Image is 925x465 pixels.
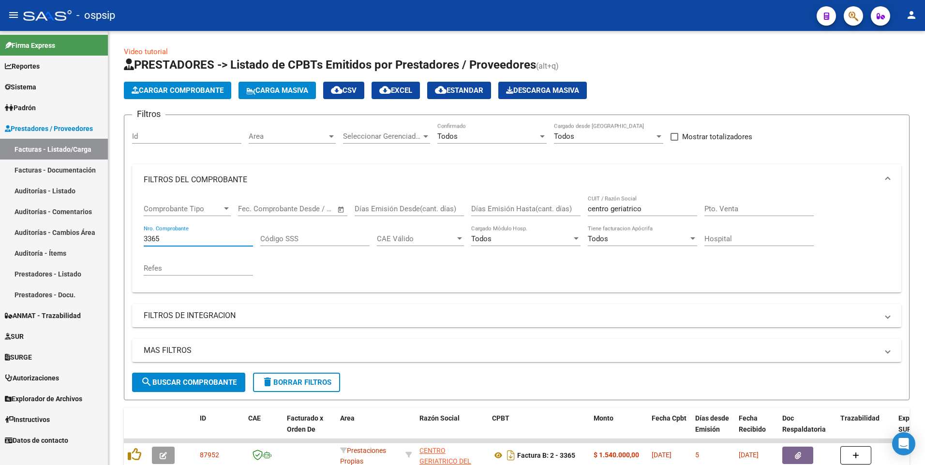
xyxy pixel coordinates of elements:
[492,414,509,422] span: CPBT
[419,414,460,422] span: Razón Social
[132,339,901,362] mat-expansion-panel-header: MAS FILTROS
[836,408,895,450] datatable-header-cell: Trazabilidad
[739,414,766,433] span: Fecha Recibido
[5,40,55,51] span: Firma Express
[536,61,559,71] span: (alt+q)
[5,373,59,383] span: Autorizaciones
[336,204,347,215] button: Open calendar
[588,234,608,243] span: Todos
[331,84,343,96] mat-icon: cloud_download
[372,82,420,99] button: EXCEL
[682,131,752,143] span: Mostrar totalizadores
[695,414,729,433] span: Días desde Emisión
[144,345,878,356] mat-panel-title: MAS FILTROS
[132,304,901,327] mat-expansion-panel-header: FILTROS DE INTEGRACION
[5,102,36,113] span: Padrón
[648,408,691,450] datatable-header-cell: Fecha Cpbt
[144,174,878,185] mat-panel-title: FILTROS DEL COMPROBANTE
[498,82,587,99] app-download-masive: Descarga masiva de comprobantes (adjuntos)
[262,378,331,387] span: Borrar Filtros
[244,408,283,450] datatable-header-cell: CAE
[590,408,648,450] datatable-header-cell: Monto
[505,448,517,463] i: Descargar documento
[5,310,81,321] span: ANMAT - Trazabilidad
[377,234,455,243] span: CAE Válido
[554,132,574,141] span: Todos
[517,451,575,459] strong: Factura B: 2 - 3365
[323,82,364,99] button: CSV
[488,408,590,450] datatable-header-cell: CPBT
[287,414,323,433] span: Facturado x Orden De
[76,5,115,26] span: - ospsip
[331,86,357,95] span: CSV
[343,132,421,141] span: Seleccionar Gerenciador
[840,414,880,422] span: Trazabilidad
[735,408,778,450] datatable-header-cell: Fecha Recibido
[427,82,491,99] button: Estandar
[340,414,355,422] span: Area
[124,82,231,99] button: Cargar Comprobante
[283,408,336,450] datatable-header-cell: Facturado x Orden De
[5,435,68,446] span: Datos de contacto
[144,310,878,321] mat-panel-title: FILTROS DE INTEGRACION
[238,204,269,213] input: Start date
[437,132,458,141] span: Todos
[594,414,613,422] span: Monto
[200,414,206,422] span: ID
[435,86,483,95] span: Estandar
[132,195,901,292] div: FILTROS DEL COMPROBANTE
[246,86,308,95] span: Carga Masiva
[8,9,19,21] mat-icon: menu
[141,378,237,387] span: Buscar Comprobante
[141,376,152,388] mat-icon: search
[594,451,639,459] strong: $ 1.540.000,00
[144,204,222,213] span: Comprobante Tipo
[200,451,219,459] span: 87952
[652,414,686,422] span: Fecha Cpbt
[5,414,50,425] span: Instructivos
[132,164,901,195] mat-expansion-panel-header: FILTROS DEL COMPROBANTE
[906,9,917,21] mat-icon: person
[278,204,325,213] input: End date
[248,414,261,422] span: CAE
[739,451,759,459] span: [DATE]
[778,408,836,450] datatable-header-cell: Doc Respaldatoria
[652,451,671,459] span: [DATE]
[239,82,316,99] button: Carga Masiva
[132,373,245,392] button: Buscar Comprobante
[253,373,340,392] button: Borrar Filtros
[5,123,93,134] span: Prestadores / Proveedores
[124,58,536,72] span: PRESTADORES -> Listado de CPBTs Emitidos por Prestadores / Proveedores
[132,107,165,121] h3: Filtros
[5,82,36,92] span: Sistema
[691,408,735,450] datatable-header-cell: Días desde Emisión
[124,47,168,56] a: Video tutorial
[262,376,273,388] mat-icon: delete
[5,352,32,363] span: SURGE
[506,86,579,95] span: Descarga Masiva
[892,432,915,455] div: Open Intercom Messenger
[379,86,412,95] span: EXCEL
[5,393,82,404] span: Explorador de Archivos
[249,132,327,141] span: Area
[336,408,402,450] datatable-header-cell: Area
[435,84,447,96] mat-icon: cloud_download
[782,414,826,433] span: Doc Respaldatoria
[196,408,244,450] datatable-header-cell: ID
[471,234,492,243] span: Todos
[132,86,224,95] span: Cargar Comprobante
[379,84,391,96] mat-icon: cloud_download
[5,331,24,342] span: SUR
[416,408,488,450] datatable-header-cell: Razón Social
[498,82,587,99] button: Descarga Masiva
[5,61,40,72] span: Reportes
[695,451,699,459] span: 5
